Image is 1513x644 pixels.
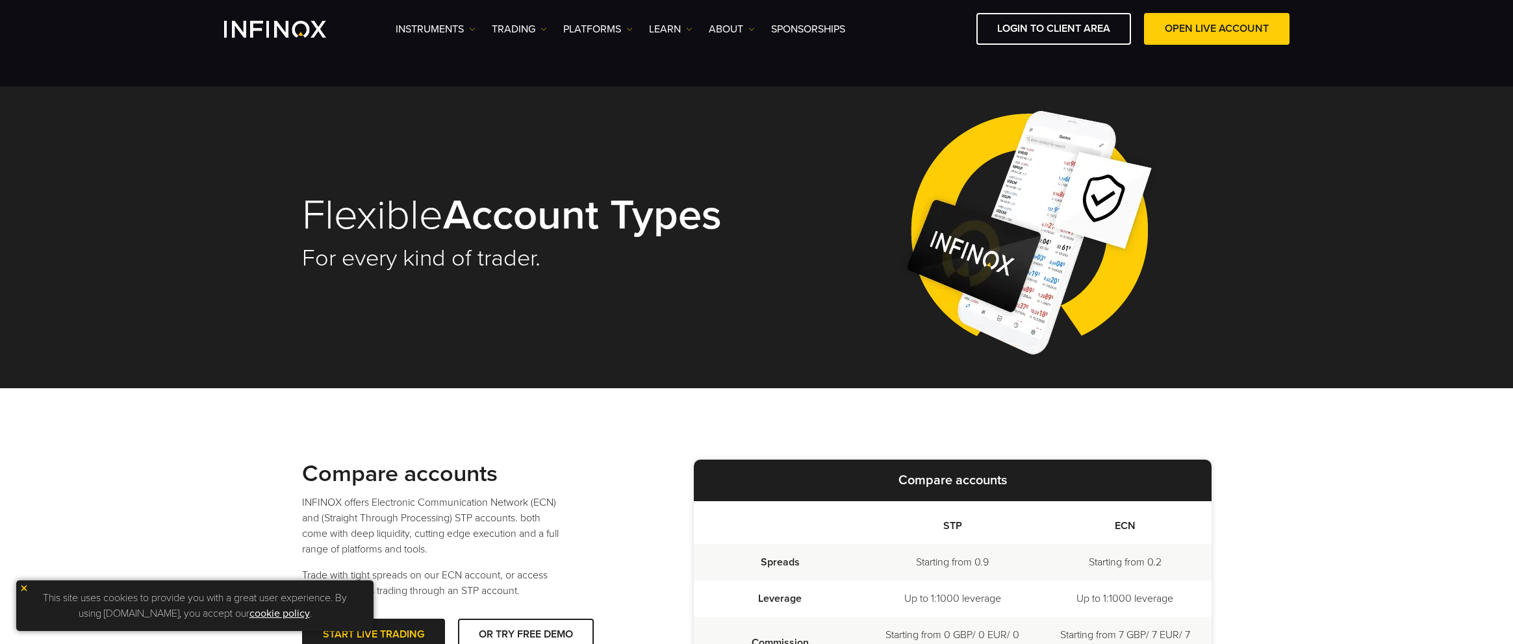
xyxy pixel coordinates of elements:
[23,587,367,625] p: This site uses cookies to provide you with a great user experience. By using [DOMAIN_NAME], you a...
[709,21,755,37] a: ABOUT
[302,193,739,238] h1: Flexible
[443,190,722,241] strong: Account Types
[771,21,845,37] a: SPONSORSHIPS
[396,21,476,37] a: Instruments
[302,460,498,488] strong: Compare accounts
[492,21,547,37] a: TRADING
[694,580,867,617] td: Leverage
[694,544,867,580] td: Spreads
[19,584,29,593] img: yellow close icon
[302,567,562,599] p: Trade with tight spreads on our ECN account, or access no-commissions trading through an STP acco...
[249,607,310,620] a: cookie policy
[1144,13,1290,45] a: OPEN LIVE ACCOUNT
[1039,580,1212,617] td: Up to 1:1000 leverage
[898,473,1007,488] strong: Compare accounts
[866,544,1039,580] td: Starting from 0.9
[302,495,562,557] p: INFINOX offers Electronic Communication Network (ECN) and (Straight Through Processing) STP accou...
[866,501,1039,544] th: STP
[1039,501,1212,544] th: ECN
[976,13,1131,45] a: LOGIN TO CLIENT AREA
[649,21,693,37] a: Learn
[224,21,357,38] a: INFINOX Logo
[302,244,739,273] h2: For every kind of trader.
[866,580,1039,617] td: Up to 1:1000 leverage
[1039,544,1212,580] td: Starting from 0.2
[563,21,633,37] a: PLATFORMS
